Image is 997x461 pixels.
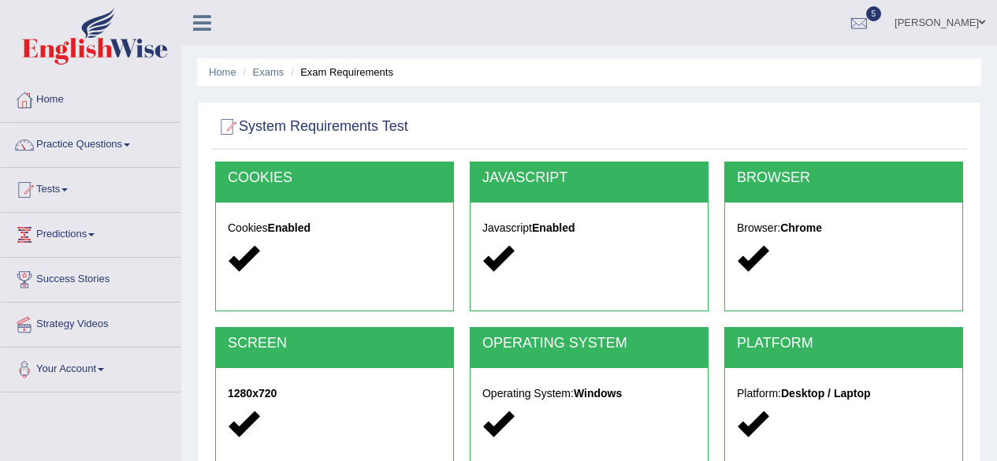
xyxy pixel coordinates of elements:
[228,387,277,400] strong: 1280x720
[866,6,882,21] span: 5
[574,387,622,400] strong: Windows
[482,170,696,186] h2: JAVASCRIPT
[1,213,180,252] a: Predictions
[1,258,180,297] a: Success Stories
[737,170,950,186] h2: BROWSER
[737,336,950,351] h2: PLATFORM
[1,78,180,117] a: Home
[482,222,696,234] h5: Javascript
[228,170,441,186] h2: COOKIES
[1,168,180,207] a: Tests
[482,336,696,351] h2: OPERATING SYSTEM
[1,303,180,342] a: Strategy Videos
[780,221,822,234] strong: Chrome
[228,336,441,351] h2: SCREEN
[268,221,311,234] strong: Enabled
[532,221,575,234] strong: Enabled
[781,387,871,400] strong: Desktop / Laptop
[737,388,950,400] h5: Platform:
[215,115,408,139] h2: System Requirements Test
[482,388,696,400] h5: Operating System:
[287,65,393,80] li: Exam Requirements
[1,123,180,162] a: Practice Questions
[209,66,236,78] a: Home
[737,222,950,234] h5: Browser:
[228,222,441,234] h5: Cookies
[1,348,180,387] a: Your Account
[253,66,285,78] a: Exams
